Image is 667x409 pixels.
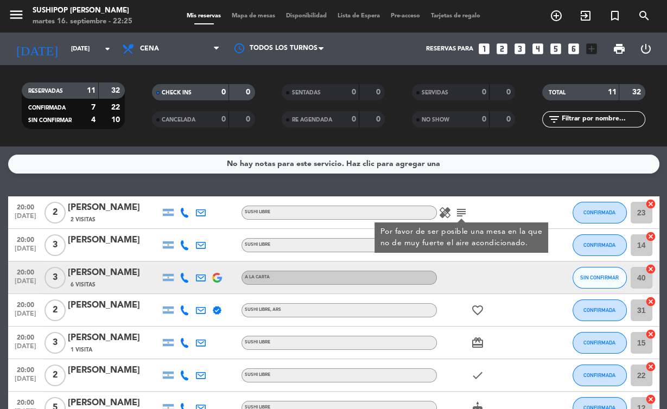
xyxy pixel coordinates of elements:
span: 2 [45,299,66,321]
span: [DATE] [12,245,39,258]
div: Sushipop [PERSON_NAME] [33,5,132,16]
i: filter_list [548,113,561,126]
span: [DATE] [12,343,39,355]
i: looks_4 [531,42,545,56]
button: CONFIRMADA [573,299,627,321]
span: [DATE] [12,310,39,323]
strong: 0 [376,88,383,96]
button: CONFIRMADA [573,365,627,386]
button: CONFIRMADA [573,234,627,256]
span: RESERVADAS [28,88,63,94]
i: verified [212,305,222,315]
strong: 0 [376,116,383,123]
span: [DATE] [12,278,39,290]
div: LOG OUT [632,33,659,65]
i: cancel [645,361,656,372]
span: TOTAL [549,90,566,95]
img: google-logo.png [212,273,222,283]
span: 2 [45,202,66,223]
i: exit_to_app [579,9,592,22]
button: SIN CONFIRMAR [573,267,627,289]
span: SERVIDAS [422,90,448,95]
i: card_giftcard [471,336,484,349]
i: arrow_drop_down [101,42,114,55]
span: CONFIRMADA [28,105,66,111]
strong: 0 [221,116,226,123]
span: CONFIRMADA [583,307,615,313]
span: CONFIRMADA [583,209,615,215]
i: looks_6 [567,42,581,56]
strong: 11 [87,87,96,94]
strong: 0 [246,88,252,96]
i: [DATE] [8,37,66,61]
i: cancel [645,199,656,209]
div: [PERSON_NAME] [68,233,160,247]
button: menu [8,7,24,27]
span: print [613,42,626,55]
span: CHECK INS [162,90,192,95]
strong: 0 [482,88,486,96]
span: 20:00 [12,233,39,245]
i: cancel [645,231,656,242]
strong: 0 [221,88,226,96]
span: SUSHI LIBRE [245,308,281,312]
span: [DATE] [12,213,39,225]
span: NO SHOW [422,117,449,123]
span: SUSHI LIBRE [245,373,270,377]
span: 20:00 [12,265,39,278]
span: A LA CARTA [245,275,270,279]
strong: 0 [246,116,252,123]
strong: 32 [111,87,122,94]
button: CONFIRMADA [573,332,627,354]
span: Tarjetas de regalo [425,13,486,19]
i: turned_in_not [608,9,621,22]
i: looks_3 [513,42,527,56]
span: 20:00 [12,363,39,375]
strong: 0 [352,116,356,123]
div: martes 16. septiembre - 22:25 [33,16,132,27]
span: Mis reservas [181,13,226,19]
div: [PERSON_NAME] [68,363,160,378]
span: SUSHI LIBRE [245,210,270,214]
i: add_box [585,42,599,56]
span: CONFIRMADA [583,242,615,248]
i: check [471,369,484,382]
span: Cena [140,45,159,53]
span: 20:00 [12,200,39,213]
i: favorite_border [471,304,484,317]
span: 20:00 [12,298,39,310]
i: looks_one [477,42,491,56]
span: Disponibilidad [281,13,332,19]
span: [DATE] [12,375,39,388]
button: CONFIRMADA [573,202,627,223]
i: search [638,9,651,22]
div: [PERSON_NAME] [68,266,160,280]
input: Filtrar por nombre... [561,113,645,125]
span: SUSHI LIBRE [245,242,270,247]
i: cancel [645,394,656,405]
strong: 22 [111,104,122,111]
span: SUSHI LIBRE [245,340,270,344]
strong: 32 [632,88,643,96]
i: subject [455,206,468,219]
span: , ARS [270,308,281,312]
span: SENTADAS [291,90,320,95]
strong: 10 [111,116,122,124]
span: Mapa de mesas [226,13,281,19]
span: 3 [45,332,66,354]
span: CONFIRMADA [583,340,615,346]
i: power_settings_new [639,42,652,55]
span: 20:00 [12,395,39,408]
span: 20:00 [12,330,39,343]
span: Lista de Espera [332,13,385,19]
span: 2 Visitas [71,215,96,224]
span: CONFIRMADA [583,372,615,378]
strong: 4 [91,116,96,124]
div: Por favor de ser posible una mesa en la que no de muy fuerte el aire acondicionado. [380,226,542,249]
div: [PERSON_NAME] [68,298,160,312]
strong: 0 [352,88,356,96]
span: 1 Visita [71,346,92,354]
span: Reservas para [426,46,473,53]
strong: 0 [506,116,513,123]
div: [PERSON_NAME] [68,331,160,345]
